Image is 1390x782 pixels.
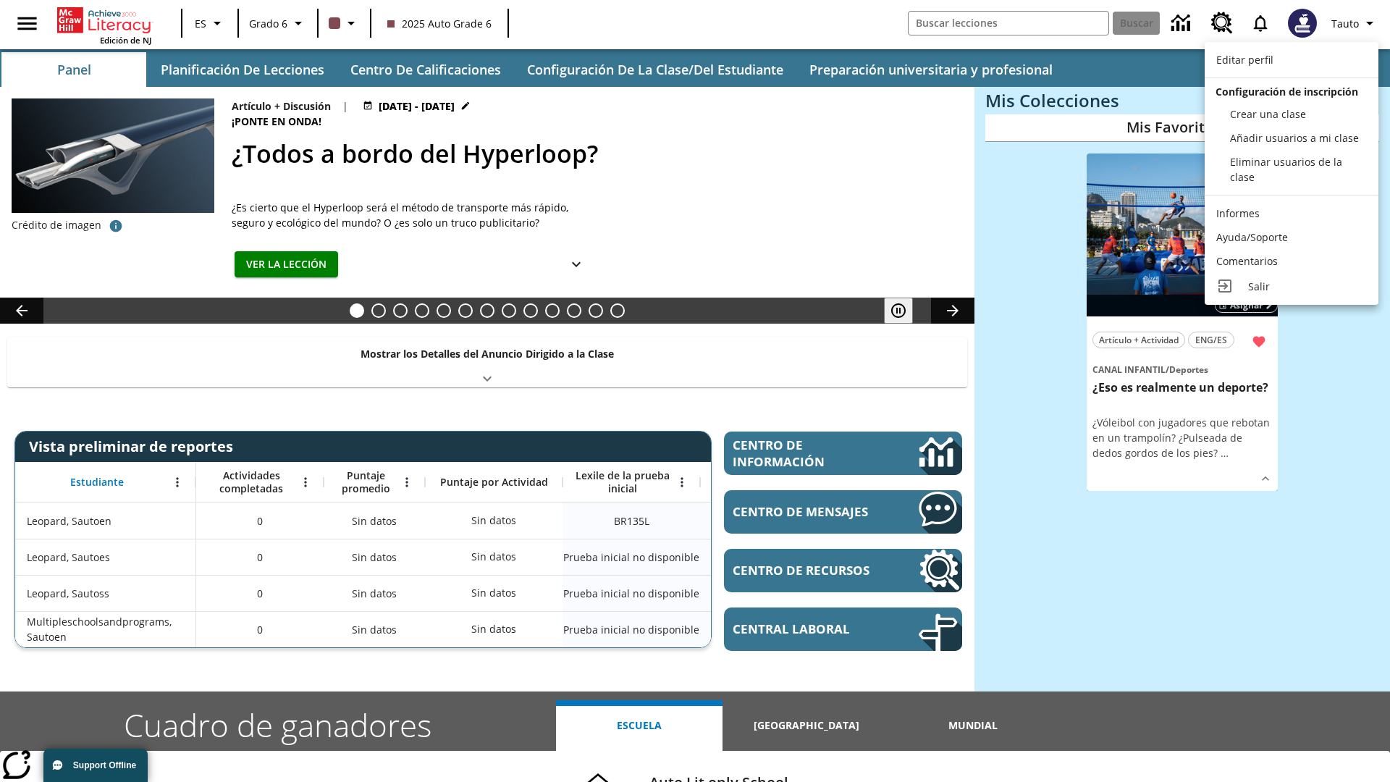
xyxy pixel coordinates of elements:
[1230,131,1359,145] span: Añadir usuarios a mi clase
[1216,230,1288,244] span: Ayuda/Soporte
[1216,53,1273,67] span: Editar perfil
[1216,254,1278,268] span: Comentarios
[1216,85,1358,98] span: Configuración de inscripción
[1230,155,1342,184] span: Eliminar usuarios de la clase
[1248,279,1270,293] span: Salir
[1216,206,1260,220] span: Informes
[1230,107,1306,121] span: Crear una clase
